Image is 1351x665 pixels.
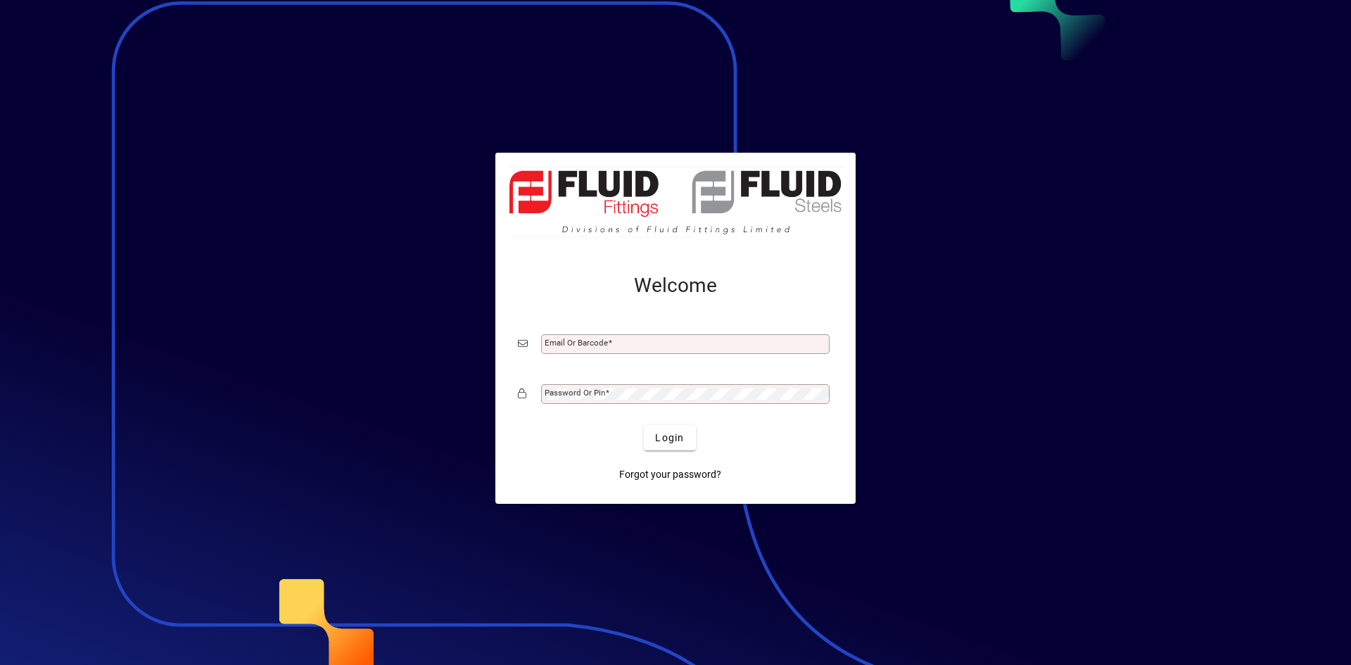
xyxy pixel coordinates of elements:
[655,431,684,445] span: Login
[518,274,833,298] h2: Welcome
[619,467,721,482] span: Forgot your password?
[545,338,608,348] mat-label: Email or Barcode
[644,425,695,450] button: Login
[614,462,727,487] a: Forgot your password?
[545,388,605,398] mat-label: Password or Pin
